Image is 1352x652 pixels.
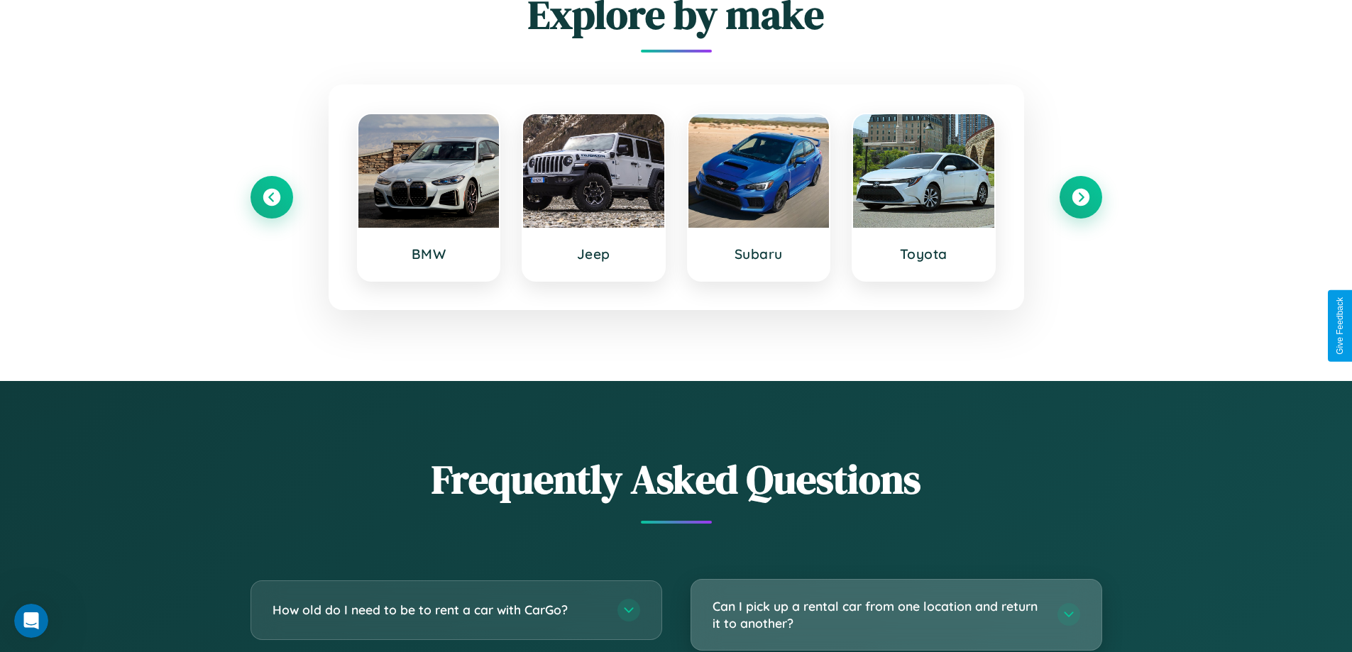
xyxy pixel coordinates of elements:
h3: Jeep [537,245,650,263]
div: Give Feedback [1335,297,1345,355]
h2: Frequently Asked Questions [251,452,1102,507]
h3: Can I pick up a rental car from one location and return it to another? [713,597,1043,632]
iframe: Intercom live chat [14,604,48,638]
h3: Subaru [703,245,815,263]
h3: Toyota [867,245,980,263]
h3: How old do I need to be to rent a car with CarGo? [273,601,603,619]
h3: BMW [373,245,485,263]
